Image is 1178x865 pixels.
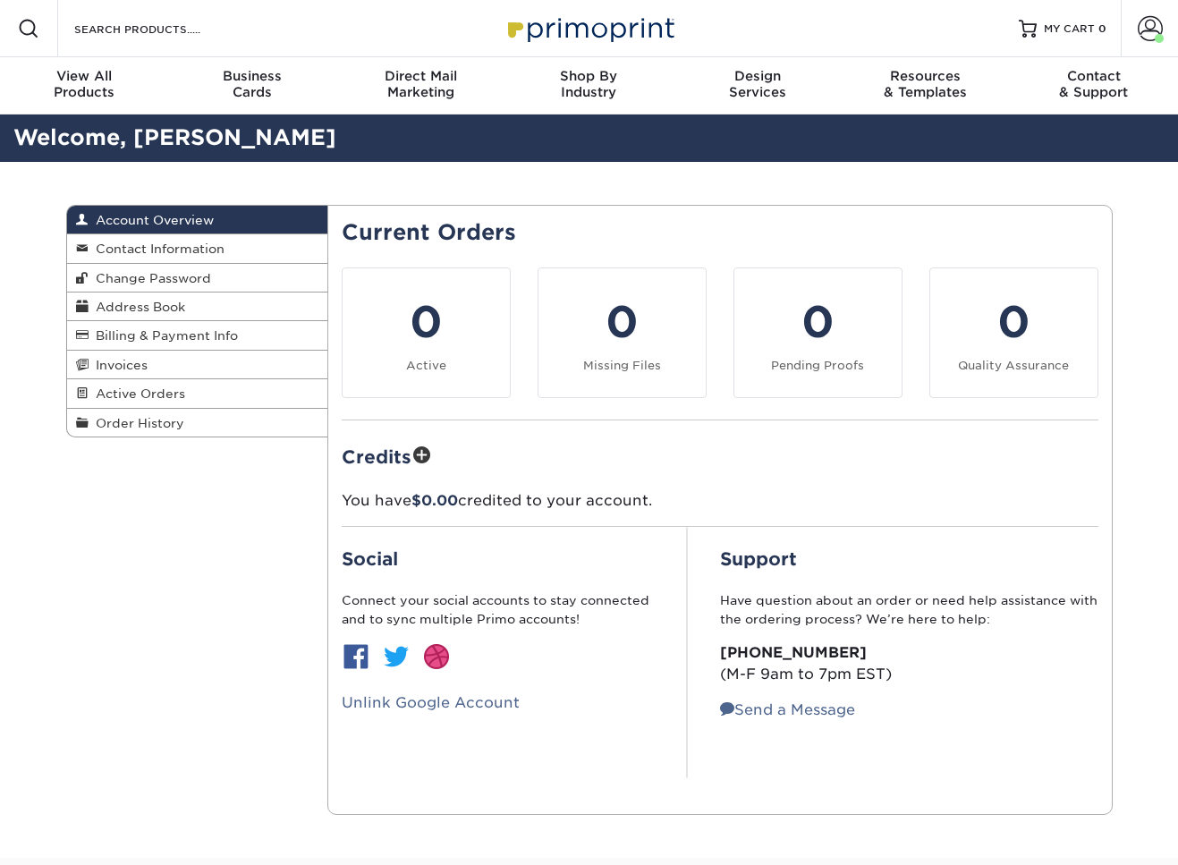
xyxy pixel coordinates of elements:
strong: [PHONE_NUMBER] [720,644,867,661]
a: Contact Information [67,234,328,263]
span: Direct Mail [336,68,504,84]
a: Invoices [67,351,328,379]
small: Active [406,359,446,372]
span: Business [168,68,336,84]
input: SEARCH PRODUCTS..... [72,18,247,39]
small: Missing Files [583,359,661,372]
span: Billing & Payment Info [89,328,238,343]
a: 0 Quality Assurance [929,267,1098,398]
h2: Credits [342,442,1098,470]
span: Resources [842,68,1010,84]
a: 0 Active [342,267,511,398]
div: Industry [504,68,673,100]
span: Active Orders [89,386,185,401]
span: Address Book [89,300,185,314]
div: & Support [1010,68,1178,100]
h2: Support [720,548,1098,570]
span: Account Overview [89,213,214,227]
a: Order History [67,409,328,437]
p: Connect your social accounts to stay connected and to sync multiple Primo accounts! [342,591,655,628]
p: You have credited to your account. [342,490,1098,512]
a: BusinessCards [168,57,336,114]
div: 0 [353,290,499,354]
div: 0 [745,290,891,354]
span: Change Password [89,271,211,285]
a: Resources& Templates [842,57,1010,114]
span: Contact Information [89,242,225,256]
a: Unlink Google Account [342,694,520,711]
a: Billing & Payment Info [67,321,328,350]
span: 0 [1098,22,1106,35]
a: Address Book [67,293,328,321]
a: Account Overview [67,206,328,234]
a: Change Password [67,264,328,293]
span: Design [674,68,842,84]
a: 0 Pending Proofs [733,267,903,398]
div: 0 [941,290,1087,354]
span: Order History [89,416,184,430]
h2: Current Orders [342,220,1098,246]
img: btn-twitter.jpg [382,642,411,671]
div: Services [674,68,842,100]
span: Shop By [504,68,673,84]
a: Send a Message [720,701,855,718]
span: MY CART [1044,21,1095,37]
a: Direct MailMarketing [336,57,504,114]
div: Marketing [336,68,504,100]
small: Pending Proofs [771,359,864,372]
img: btn-dribbble.jpg [422,642,451,671]
h2: Social [342,548,655,570]
div: & Templates [842,68,1010,100]
span: $0.00 [411,492,458,509]
a: DesignServices [674,57,842,114]
span: Invoices [89,358,148,372]
a: Shop ByIndustry [504,57,673,114]
p: Have question about an order or need help assistance with the ordering process? We’re here to help: [720,591,1098,628]
p: (M-F 9am to 7pm EST) [720,642,1098,685]
div: 0 [549,290,695,354]
div: Cards [168,68,336,100]
span: Contact [1010,68,1178,84]
a: 0 Missing Files [538,267,707,398]
img: btn-facebook.jpg [342,642,370,671]
a: Active Orders [67,379,328,408]
a: Contact& Support [1010,57,1178,114]
small: Quality Assurance [958,359,1069,372]
img: Primoprint [500,9,679,47]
